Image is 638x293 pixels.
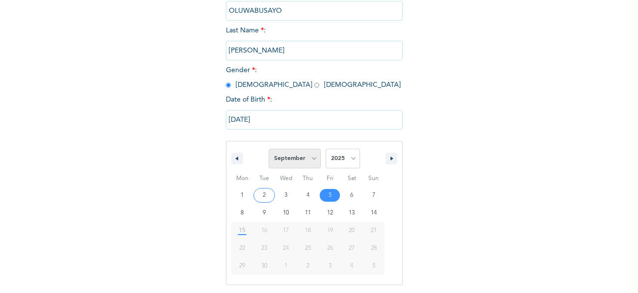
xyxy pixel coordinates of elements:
span: 29 [239,257,245,275]
span: 16 [261,222,267,240]
span: Sat [341,171,363,186]
button: 13 [341,204,363,222]
span: Mon [231,171,253,186]
button: 1 [231,186,253,204]
span: 23 [261,240,267,257]
button: 25 [297,240,319,257]
span: 1 [241,186,244,204]
button: 3 [275,186,297,204]
button: 5 [319,186,341,204]
span: 18 [305,222,311,240]
span: 26 [327,240,333,257]
span: 11 [305,204,311,222]
span: 20 [349,222,355,240]
span: 19 [327,222,333,240]
button: 7 [362,186,385,204]
span: 3 [284,186,287,204]
span: 9 [263,204,266,222]
button: 16 [253,222,276,240]
button: 24 [275,240,297,257]
span: 12 [327,204,333,222]
button: 17 [275,222,297,240]
span: 30 [261,257,267,275]
button: 6 [341,186,363,204]
span: 17 [283,222,289,240]
button: 23 [253,240,276,257]
span: Sun [362,171,385,186]
span: 27 [349,240,355,257]
span: Gender : [DEMOGRAPHIC_DATA] [DEMOGRAPHIC_DATA] [226,67,401,88]
button: 4 [297,186,319,204]
span: 5 [329,186,332,204]
button: 2 [253,186,276,204]
button: 26 [319,240,341,257]
span: 28 [371,240,377,257]
button: 29 [231,257,253,275]
span: 13 [349,204,355,222]
span: 2 [263,186,266,204]
button: 28 [362,240,385,257]
span: 7 [372,186,375,204]
span: 4 [306,186,309,204]
span: 21 [371,222,377,240]
span: 10 [283,204,289,222]
span: 8 [241,204,244,222]
button: 30 [253,257,276,275]
button: 27 [341,240,363,257]
button: 14 [362,204,385,222]
button: 22 [231,240,253,257]
button: 20 [341,222,363,240]
span: 25 [305,240,311,257]
button: 18 [297,222,319,240]
button: 8 [231,204,253,222]
input: DD-MM-YYYY [226,110,403,130]
span: Tue [253,171,276,186]
span: 24 [283,240,289,257]
span: Wed [275,171,297,186]
input: Enter your last name [226,41,403,60]
span: Date of Birth : [226,95,272,105]
span: Thu [297,171,319,186]
span: 14 [371,204,377,222]
span: 6 [350,186,353,204]
input: Enter your first name [226,1,403,21]
button: 15 [231,222,253,240]
span: Fri [319,171,341,186]
button: 12 [319,204,341,222]
span: 15 [239,222,246,240]
button: 21 [362,222,385,240]
button: 10 [275,204,297,222]
button: 19 [319,222,341,240]
button: 9 [253,204,276,222]
span: 22 [239,240,245,257]
span: Last Name : [226,27,403,54]
button: 11 [297,204,319,222]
